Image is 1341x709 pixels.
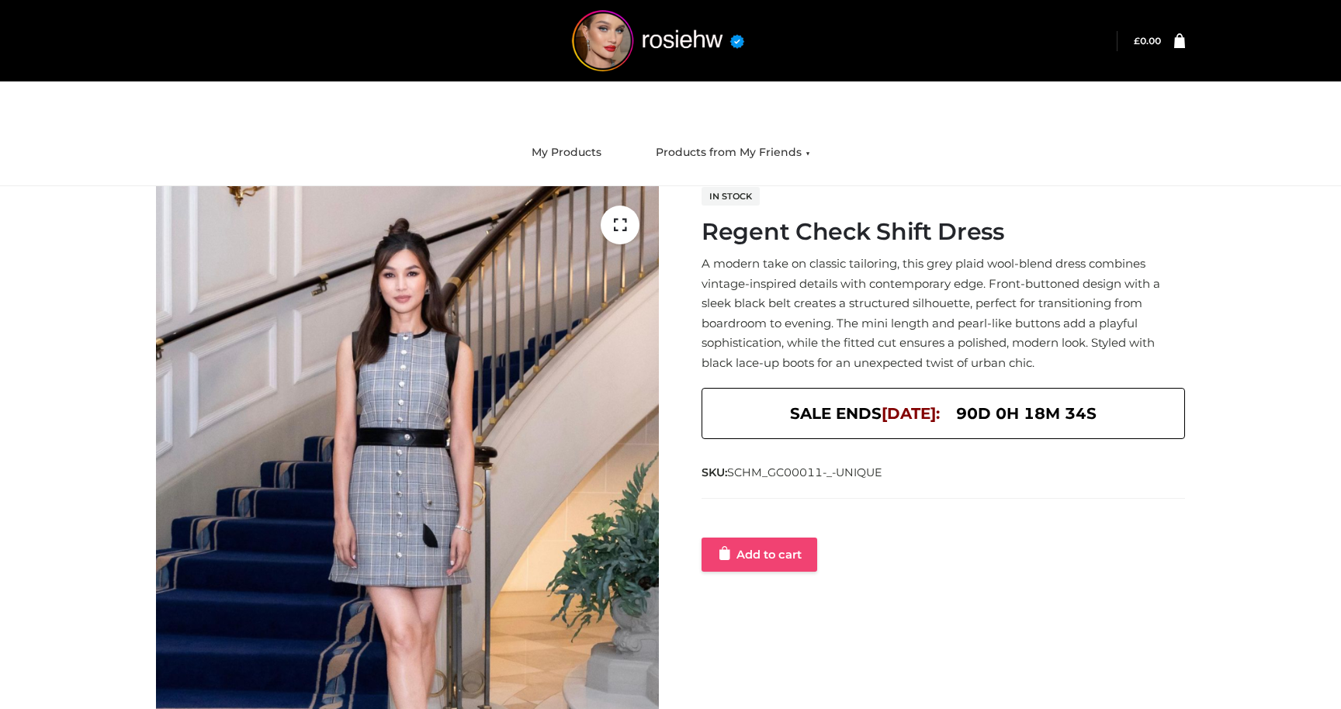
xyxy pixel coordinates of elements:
[1134,35,1140,47] span: £
[702,538,817,572] a: Add to cart
[1134,35,1161,47] bdi: 0.00
[702,254,1185,372] p: A modern take on classic tailoring, this grey plaid wool-blend dress combines vintage-inspired de...
[702,187,760,206] span: In stock
[520,136,613,170] a: My Products
[882,404,940,423] span: [DATE]:
[702,463,884,482] span: SKU:
[1134,35,1161,47] a: £0.00
[542,10,774,71] img: rosiehw
[727,465,882,479] span: SCHM_GC00011-_-UNIQUE
[702,218,1185,246] h1: Regent Check Shift Dress
[702,388,1185,439] div: SALE ENDS
[956,400,1097,427] span: 90d 0h 18m 34s
[644,136,822,170] a: Products from My Friends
